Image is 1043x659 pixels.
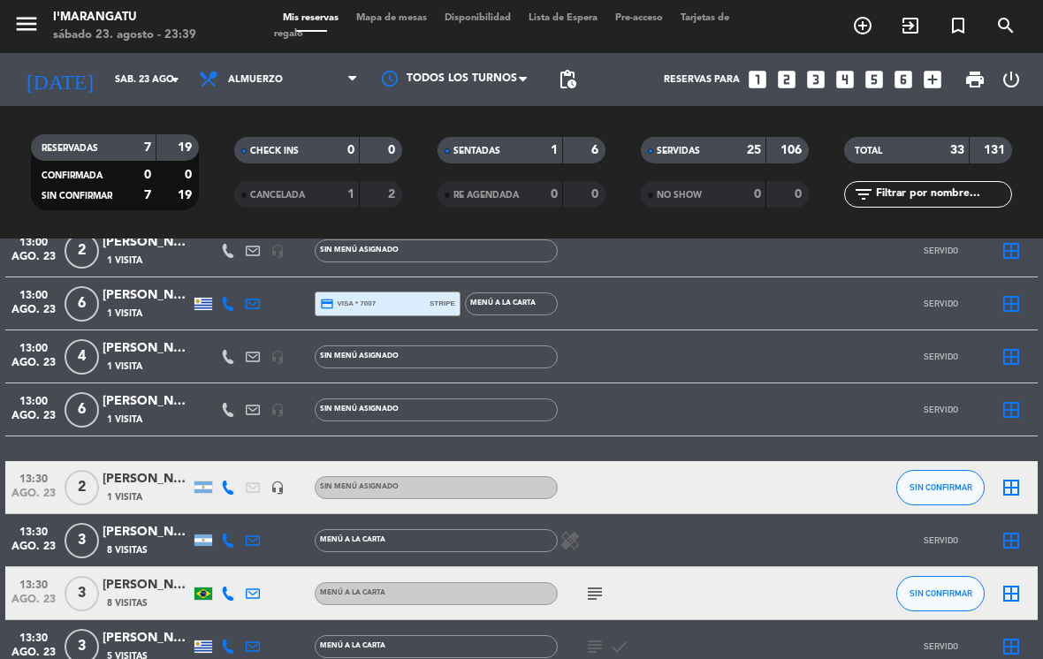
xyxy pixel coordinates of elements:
[103,575,191,595] div: [PERSON_NAME]
[270,244,285,258] i: headset_mic
[924,405,958,414] span: SERVIDO
[178,189,195,201] strong: 19
[250,147,299,155] span: CHECK INS
[270,350,285,364] i: headset_mic
[1001,399,1022,420] i: border_all
[103,469,191,489] div: [PERSON_NAME]
[982,11,1030,41] span: BUSCAR
[470,299,536,307] span: MENÚ A LA CARTA
[557,69,578,90] span: pending_actions
[950,144,964,156] strong: 33
[103,232,191,253] div: [PERSON_NAME]
[664,74,740,86] span: Reservas para
[65,470,99,505] span: 2
[320,352,399,360] span: Sin menú asignado
[657,191,702,200] span: NO SHOW
[1001,240,1022,261] i: border_all
[984,144,1009,156] strong: 131
[853,184,874,205] i: filter_list
[436,13,520,23] span: Disponibilidad
[320,297,334,311] i: credit_card
[995,15,1016,36] i: search
[65,286,99,322] span: 6
[839,11,887,41] span: RESERVAR MESA
[42,192,112,201] span: SIN CONFIRMAR
[250,191,305,200] span: CANCELADA
[896,286,985,322] button: SERVIDO
[103,522,191,542] div: [PERSON_NAME]
[834,68,856,91] i: looks_4
[107,596,148,610] span: 8 Visitas
[320,483,399,490] span: Sin menú asignado
[103,391,191,412] div: [PERSON_NAME]
[924,352,958,361] span: SERVIDO
[780,144,805,156] strong: 106
[274,13,347,23] span: Mis reservas
[747,144,761,156] strong: 25
[13,60,106,99] i: [DATE]
[852,15,873,36] i: add_circle_outline
[320,642,385,649] span: MENÚ A LA CARTA
[924,641,958,651] span: SERVIDO
[896,233,985,269] button: SERVIDO
[560,530,581,551] i: healing
[657,147,700,155] span: SERVIDAS
[347,13,436,23] span: Mapa de mesas
[584,636,605,657] i: subject
[609,636,630,657] i: check
[855,147,882,155] span: TOTAL
[11,594,56,614] span: ago. 23
[11,390,56,410] span: 13:00
[924,246,958,255] span: SERVIDO
[65,523,99,558] span: 3
[107,254,142,268] span: 1 Visita
[896,339,985,375] button: SERVIDO
[320,536,385,543] span: MENÚ A LA CARTA
[924,535,958,545] span: SERVIDO
[896,576,985,611] button: SIN CONFIRMAR
[453,147,500,155] span: SENTADAS
[910,588,972,598] span: SIN CONFIRMAR
[103,628,191,648] div: [PERSON_NAME]
[746,68,769,91] i: looks_one
[13,11,40,37] i: menu
[178,141,195,154] strong: 19
[921,68,944,91] i: add_box
[754,188,761,201] strong: 0
[65,576,99,611] span: 3
[320,589,385,596] span: MENÚ A LA CARTA
[53,27,196,44] div: sábado 23. agosto - 23:39
[948,15,969,36] i: turned_in_not
[42,171,103,180] span: CONFIRMADA
[53,9,196,27] div: I'marangatu
[13,11,40,43] button: menu
[144,189,151,201] strong: 7
[320,405,399,413] span: Sin menú asignado
[994,53,1030,106] div: LOG OUT
[185,169,195,181] strong: 0
[910,482,972,492] span: SIN CONFIRMAR
[874,185,1011,204] input: Filtrar por nombre...
[964,69,986,90] span: print
[11,251,56,271] span: ago. 23
[606,13,672,23] span: Pre-acceso
[453,191,519,200] span: RE AGENDADA
[775,68,798,91] i: looks_two
[430,298,455,309] span: stripe
[347,144,354,156] strong: 0
[11,467,56,488] span: 13:30
[804,68,827,91] i: looks_3
[107,360,142,374] span: 1 Visita
[11,304,56,324] span: ago. 23
[320,297,376,311] span: visa * 7007
[1001,530,1022,551] i: border_all
[584,583,605,604] i: subject
[1001,636,1022,657] i: border_all
[1001,69,1022,90] i: power_settings_new
[103,338,191,359] div: [PERSON_NAME] [PERSON_NAME]
[270,481,285,495] i: headset_mic
[107,490,142,504] span: 1 Visita
[1001,293,1022,314] i: border_all
[65,233,99,269] span: 2
[934,11,982,41] span: Reserva especial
